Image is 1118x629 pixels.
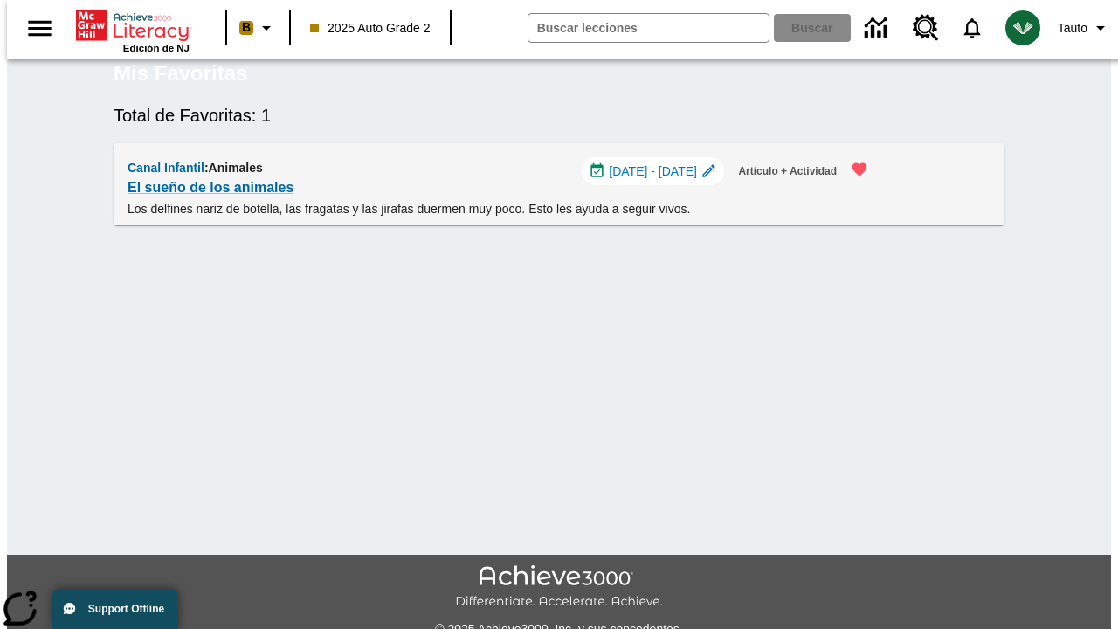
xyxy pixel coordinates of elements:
[76,6,190,53] div: Portada
[995,5,1051,51] button: Escoja un nuevo avatar
[455,565,663,610] img: Achieve3000 Differentiate Accelerate Achieve
[242,17,251,38] span: B
[1005,10,1040,45] img: avatar image
[609,162,697,181] span: [DATE] - [DATE]
[128,176,293,200] a: El sueño de los animales
[232,12,284,44] button: Boost El color de la clase es anaranjado claro. Cambiar el color de la clase.
[76,8,190,43] a: Portada
[902,4,949,52] a: Centro de recursos, Se abrirá en una pestaña nueva.
[738,162,837,181] span: Artículo + Actividad
[1051,12,1118,44] button: Perfil/Configuración
[114,59,247,87] h5: Mis Favoritas
[123,43,190,53] span: Edición de NJ
[582,157,725,185] div: 15 oct - 15 oct Elegir fechas
[128,161,204,175] span: Canal Infantil
[88,603,164,615] span: Support Offline
[14,3,66,54] button: Abrir el menú lateral
[854,4,902,52] a: Centro de información
[310,19,431,38] span: 2025 Auto Grade 2
[52,589,178,629] button: Support Offline
[204,161,263,175] span: : Animales
[949,5,995,51] a: Notificaciones
[840,150,879,189] button: Remover de Favoritas
[528,14,769,42] input: Buscar campo
[114,101,1004,129] h6: Total de Favoritas: 1
[1058,19,1087,38] span: Tauto
[128,200,879,218] p: Los delfines nariz de botella, las fragatas y las jirafas duermen muy poco. Esto les ayuda a segu...
[731,157,844,186] button: Artículo + Actividad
